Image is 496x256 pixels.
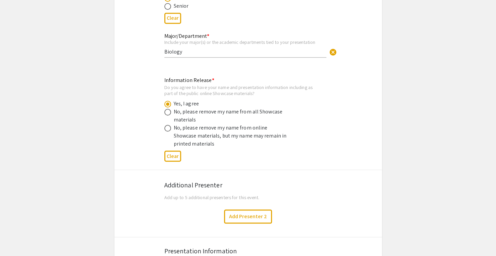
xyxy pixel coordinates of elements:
div: Additional Presenter [164,180,332,190]
button: Clear [164,13,181,24]
div: No, please remove my name from online Showcase materials, but my name may remain in printed mater... [174,124,291,148]
span: cancel [329,48,337,56]
iframe: Chat [5,226,29,251]
mat-label: Major/Department [164,32,209,39]
button: Clear [164,151,181,162]
div: Do you agree to have your name and presentation information including as part of the public onlin... [164,84,321,96]
div: Presentation Information [164,246,332,256]
button: Add Presenter 2 [224,209,272,224]
div: Include your major(s) or the academic departments tied to your presentation [164,39,326,45]
button: Clear [326,45,340,59]
span: Add up to 5 additional presenters for this event. [164,194,260,200]
input: Type Here [164,48,326,55]
div: Yes, I agree [174,100,199,108]
div: Senior [174,2,189,10]
div: No, please remove my name from all Showcase materials [174,108,291,124]
mat-label: Information Release [164,77,214,84]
